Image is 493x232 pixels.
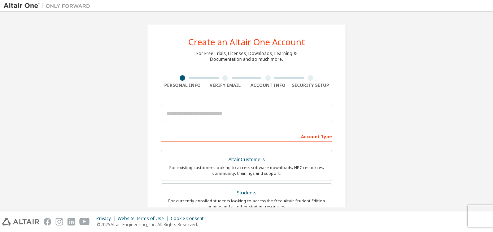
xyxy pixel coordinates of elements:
[188,38,305,46] div: Create an Altair One Account
[289,83,332,88] div: Security Setup
[96,222,208,228] p: © 2025 Altair Engineering, Inc. All Rights Reserved.
[56,218,63,225] img: instagram.svg
[171,216,208,222] div: Cookie Consent
[4,2,94,9] img: Altair One
[247,83,289,88] div: Account Info
[166,155,327,165] div: Altair Customers
[161,83,204,88] div: Personal Info
[204,83,247,88] div: Verify Email
[166,188,327,198] div: Students
[118,216,171,222] div: Website Terms of Use
[161,130,332,142] div: Account Type
[166,198,327,210] div: For currently enrolled students looking to access the free Altair Student Edition bundle and all ...
[166,165,327,176] div: For existing customers looking to access software downloads, HPC resources, community, trainings ...
[67,218,75,225] img: linkedin.svg
[44,218,51,225] img: facebook.svg
[2,218,39,225] img: altair_logo.svg
[96,216,118,222] div: Privacy
[79,218,90,225] img: youtube.svg
[196,51,297,62] div: For Free Trials, Licenses, Downloads, Learning & Documentation and so much more.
